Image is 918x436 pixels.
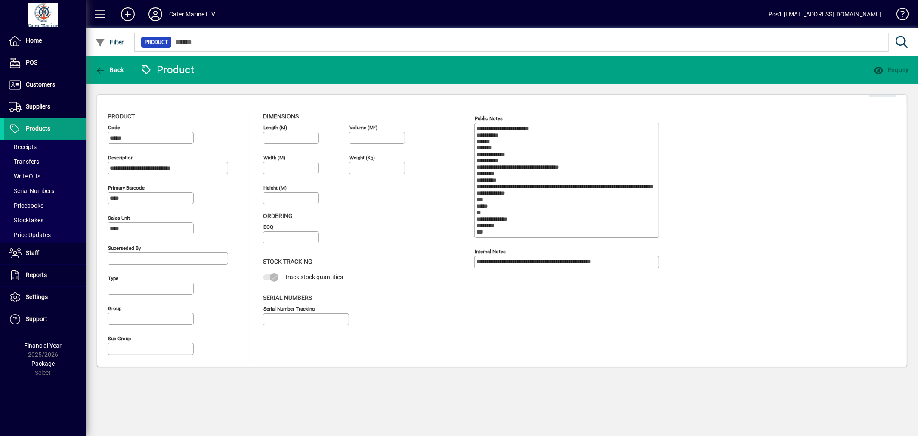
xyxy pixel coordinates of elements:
span: Track stock quantities [284,274,343,280]
a: Staff [4,243,86,264]
span: Transfers [9,158,39,165]
mat-label: Superseded by [108,245,141,251]
mat-label: Sales unit [108,215,130,221]
span: Product [145,38,168,47]
mat-label: Width (m) [263,155,285,161]
a: Suppliers [4,96,86,118]
mat-label: Group [108,305,121,311]
a: POS [4,52,86,74]
button: Edit [869,82,896,97]
mat-label: Code [108,125,120,131]
mat-label: Serial Number tracking [263,305,315,311]
div: Product [140,63,195,77]
a: Receipts [4,140,86,154]
mat-label: Internal Notes [475,249,506,255]
span: Receipts [9,143,37,150]
a: Home [4,30,86,52]
mat-label: EOQ [263,224,273,230]
span: Settings [26,293,48,300]
span: Price Updates [9,231,51,238]
span: Dimensions [263,113,299,120]
span: Reports [26,271,47,278]
span: Serial Numbers [263,294,312,301]
span: Staff [26,249,39,256]
a: Transfers [4,154,86,169]
span: Back [95,66,124,73]
div: Cater Marine LIVE [169,7,219,21]
span: Suppliers [26,103,50,110]
span: Products [26,125,50,132]
a: Customers [4,74,86,96]
span: Pricebooks [9,202,43,209]
span: Filter [95,39,124,46]
span: Customers [26,81,55,88]
button: Add [114,6,142,22]
mat-label: Weight (Kg) [349,155,375,161]
mat-label: Length (m) [263,125,287,131]
span: Home [26,37,42,44]
a: Pricebooks [4,198,86,213]
mat-label: Public Notes [475,115,503,121]
a: Write Offs [4,169,86,184]
mat-label: Height (m) [263,185,287,191]
span: Stocktakes [9,217,43,224]
a: Price Updates [4,227,86,242]
a: Knowledge Base [890,2,907,30]
mat-label: Description [108,155,133,161]
span: Support [26,315,47,322]
span: Ordering [263,212,293,219]
sup: 3 [374,124,376,128]
a: Reports [4,265,86,286]
span: Serial Numbers [9,187,54,194]
div: Pos1 [EMAIL_ADDRESS][DOMAIN_NAME] [768,7,881,21]
app-page-header-button: Back [86,62,133,78]
a: Serial Numbers [4,184,86,198]
span: Product [108,113,135,120]
button: Filter [93,34,126,50]
span: Financial Year [25,342,62,349]
span: Package [31,360,55,367]
a: Settings [4,287,86,308]
span: Stock Tracking [263,258,312,265]
a: Stocktakes [4,213,86,227]
button: Profile [142,6,169,22]
mat-label: Sub group [108,336,131,342]
mat-label: Type [108,275,118,281]
button: Back [93,62,126,78]
a: Support [4,308,86,330]
mat-label: Primary barcode [108,185,145,191]
span: POS [26,59,37,66]
span: Write Offs [9,173,40,180]
mat-label: Volume (m ) [349,125,377,131]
